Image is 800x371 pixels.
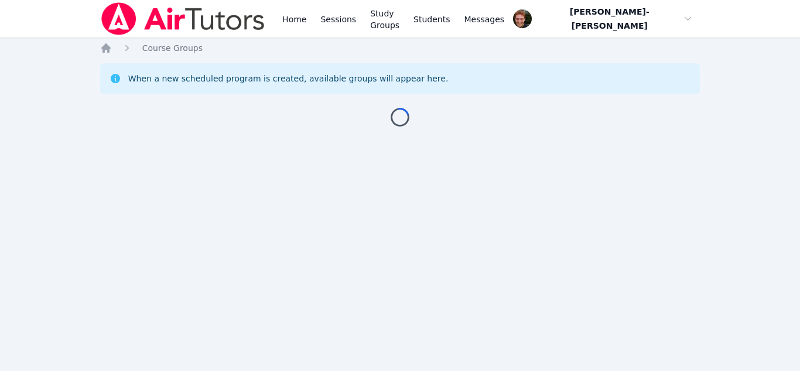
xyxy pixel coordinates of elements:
[142,42,203,54] a: Course Groups
[142,43,203,53] span: Course Groups
[464,13,505,25] span: Messages
[100,2,266,35] img: Air Tutors
[128,73,449,84] div: When a new scheduled program is created, available groups will appear here.
[100,42,700,54] nav: Breadcrumb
